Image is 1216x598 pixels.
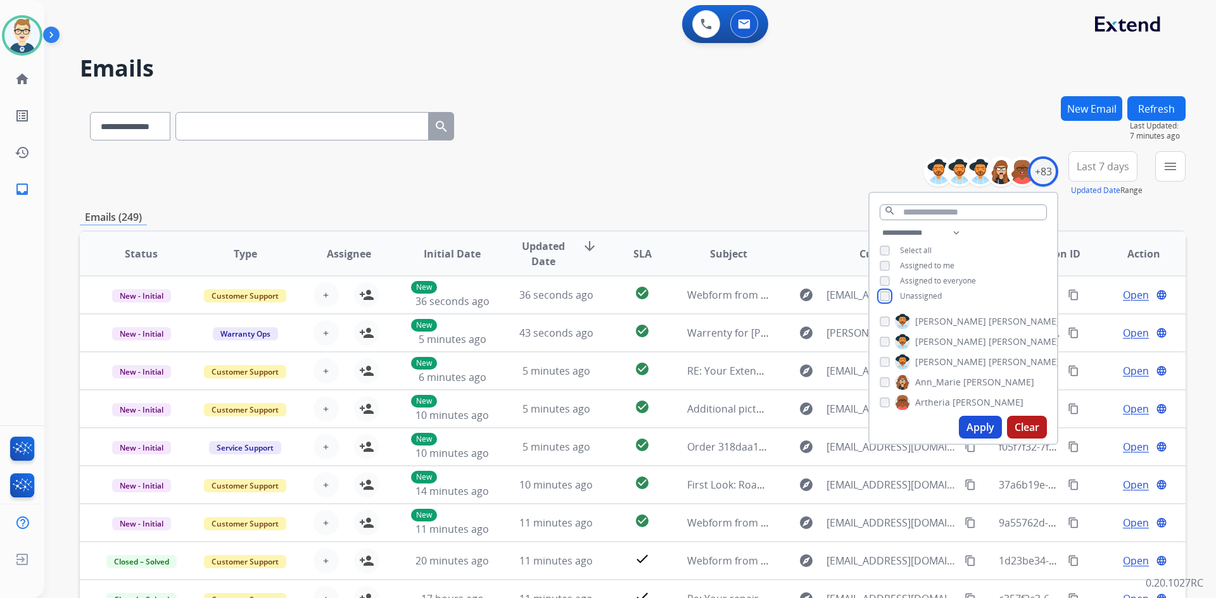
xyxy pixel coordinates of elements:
[415,554,489,568] span: 20 minutes ago
[989,335,1060,348] span: [PERSON_NAME]
[411,357,437,370] p: New
[204,479,286,492] span: Customer Support
[633,246,652,261] span: SLA
[112,479,171,492] span: New - Initial
[999,440,1182,454] span: f05f7f32-7f39-4328-9530-35bb8dc397f2
[999,554,1191,568] span: 1d23be34-17f4-46f1-9b31-447ac9248b0b
[519,516,593,530] span: 11 minutes ago
[234,246,257,261] span: Type
[125,246,158,261] span: Status
[635,551,650,566] mat-icon: check
[359,287,374,302] mat-icon: person_add
[323,477,329,492] span: +
[327,246,371,261] span: Assignee
[112,365,171,378] span: New - Initial
[415,484,489,498] span: 14 minutes ago
[1123,363,1149,378] span: Open
[106,555,177,568] span: Closed – Solved
[965,517,976,528] mat-icon: content_copy
[799,325,814,340] mat-icon: explore
[959,416,1002,439] button: Apply
[1156,441,1167,452] mat-icon: language
[323,363,329,378] span: +
[799,287,814,302] mat-icon: explore
[359,553,374,568] mat-icon: person_add
[313,434,339,459] button: +
[1156,327,1167,339] mat-icon: language
[999,478,1192,492] span: 37a6b19e-e71f-4711-a132-b94b16f70bd4
[1123,553,1149,568] span: Open
[826,439,957,454] span: [EMAIL_ADDRESS][DOMAIN_NAME]
[323,515,329,530] span: +
[687,326,830,340] span: Warrenty for [PERSON_NAME]
[953,396,1023,409] span: [PERSON_NAME]
[80,209,147,225] p: Emails (249)
[359,325,374,340] mat-icon: person_add
[313,510,339,535] button: +
[915,356,986,368] span: [PERSON_NAME]
[826,553,957,568] span: [EMAIL_ADDRESS][DOMAIN_NAME]
[963,376,1034,389] span: [PERSON_NAME]
[635,361,650,377] mat-icon: check_circle
[1068,151,1137,182] button: Last 7 days
[710,246,747,261] span: Subject
[80,56,1186,81] h2: Emails
[323,553,329,568] span: +
[859,246,909,261] span: Customer
[519,326,593,340] span: 43 seconds ago
[522,402,590,416] span: 5 minutes ago
[799,553,814,568] mat-icon: explore
[1068,479,1079,490] mat-icon: content_copy
[635,323,650,339] mat-icon: check_circle
[915,376,961,389] span: Ann_Marie
[313,548,339,573] button: +
[323,401,329,416] span: +
[359,515,374,530] mat-icon: person_add
[687,364,822,378] span: RE: Your Extend Virtual Card
[965,479,976,490] mat-icon: content_copy
[419,370,486,384] span: 6 minutes ago
[635,437,650,452] mat-icon: check_circle
[213,327,278,340] span: Warranty Ops
[900,275,976,286] span: Assigned to everyone
[1156,555,1167,566] mat-icon: language
[1068,365,1079,377] mat-icon: content_copy
[635,513,650,528] mat-icon: check_circle
[1156,479,1167,490] mat-icon: language
[415,522,489,536] span: 11 minutes ago
[323,439,329,454] span: +
[415,294,490,308] span: 36 seconds ago
[826,363,957,378] span: [EMAIL_ADDRESS][DOMAIN_NAME]
[635,285,650,301] mat-icon: check_circle
[411,395,437,408] p: New
[635,475,650,490] mat-icon: check_circle
[112,289,171,302] span: New - Initial
[204,289,286,302] span: Customer Support
[826,325,957,340] span: [PERSON_NAME][EMAIL_ADDRESS][PERSON_NAME][DOMAIN_NAME]
[411,471,437,483] p: New
[826,477,957,492] span: [EMAIL_ADDRESS][DOMAIN_NAME]
[1130,131,1186,141] span: 7 minutes ago
[799,439,814,454] mat-icon: explore
[415,446,489,460] span: 10 minutes ago
[687,478,919,492] span: First Look: Roadrunner Pro V2 Reveal Coming 👀
[1028,156,1058,187] div: +83
[799,363,814,378] mat-icon: explore
[1071,185,1120,196] button: Updated Date
[313,358,339,383] button: +
[522,364,590,378] span: 5 minutes ago
[1156,517,1167,528] mat-icon: language
[15,145,30,160] mat-icon: history
[359,401,374,416] mat-icon: person_add
[1130,121,1186,131] span: Last Updated:
[900,260,954,271] span: Assigned to me
[1068,555,1079,566] mat-icon: content_copy
[826,287,957,302] span: [EMAIL_ADDRESS][DOMAIN_NAME]
[1071,185,1143,196] span: Range
[1156,365,1167,377] mat-icon: language
[519,554,593,568] span: 11 minutes ago
[411,509,437,521] p: New
[323,325,329,340] span: +
[411,281,437,294] p: New
[687,402,1132,416] span: Additional pictures for claim submitted showing internal and external damage of ice machine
